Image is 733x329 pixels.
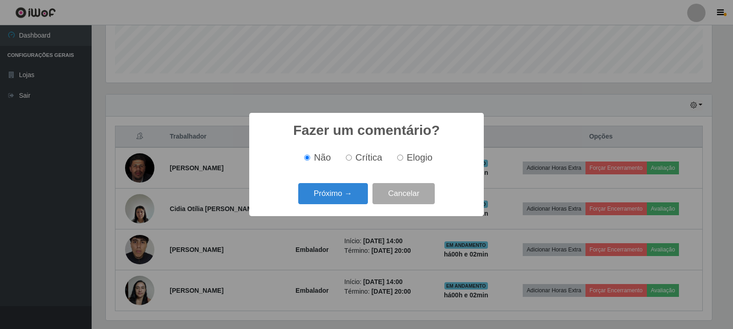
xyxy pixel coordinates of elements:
[314,152,331,162] span: Não
[293,122,440,139] h2: Fazer um comentário?
[346,155,352,161] input: Crítica
[356,152,383,162] span: Crítica
[298,183,368,205] button: Próximo →
[397,155,403,161] input: Elogio
[304,155,310,161] input: Não
[372,183,435,205] button: Cancelar
[407,152,432,162] span: Elogio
